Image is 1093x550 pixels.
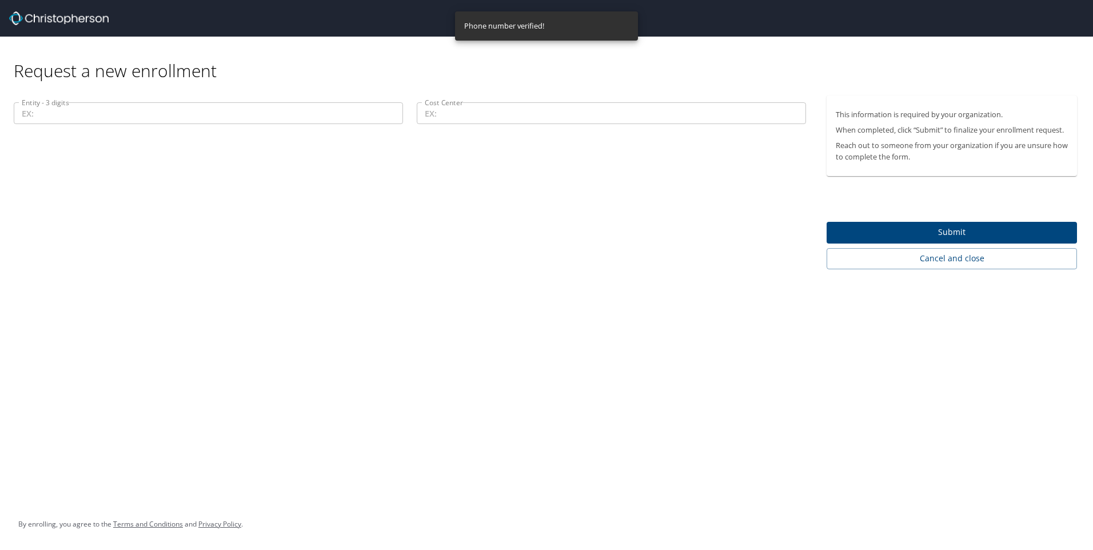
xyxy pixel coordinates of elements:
p: Reach out to someone from your organization if you are unsure how to complete the form. [836,140,1068,162]
button: Submit [827,222,1077,244]
span: Cancel and close [836,252,1068,266]
div: Phone number verified! [464,15,544,37]
p: This information is required by your organization. [836,109,1068,120]
p: When completed, click “Submit” to finalize your enrollment request. [836,125,1068,135]
button: Cancel and close [827,248,1077,269]
a: Terms and Conditions [113,519,183,529]
img: cbt logo [9,11,109,25]
a: Privacy Policy [198,519,241,529]
input: EX: [417,102,806,124]
span: Submit [836,225,1068,240]
div: By enrolling, you agree to the and . [18,510,243,539]
div: Request a new enrollment [14,37,1086,82]
input: EX: [14,102,403,124]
